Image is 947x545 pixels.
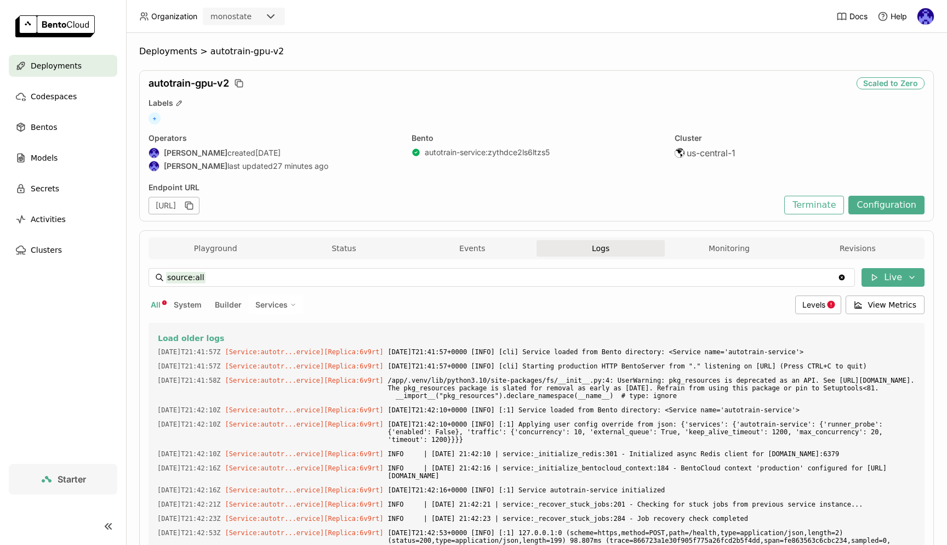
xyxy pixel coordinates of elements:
span: Levels [802,300,825,309]
span: Load older logs [158,333,224,343]
div: monostate [210,11,252,22]
span: 27 minutes ago [273,161,328,171]
div: Scaled to Zero [857,77,925,89]
span: [Service:autotr...ervice] [225,406,324,414]
span: [Replica:6v9rt] [324,450,383,458]
span: INFO | [DATE] 21:42:23 | service:_recover_stuck_jobs:284 - Job recovery check completed [388,513,916,525]
span: [Service:autotr...ervice] [225,377,324,384]
img: Andrew correa [149,148,159,158]
button: Playground [151,240,279,257]
span: [Service:autotr...ervice] [225,486,324,494]
a: Docs [836,11,868,22]
span: Starter [58,474,86,485]
span: [Replica:6v9rt] [324,377,383,384]
span: Services [255,300,288,310]
span: 2025-09-25T21:41:57.236Z [157,346,221,358]
span: Secrets [31,182,59,195]
span: [DATE] [255,148,281,158]
span: System [174,300,202,309]
span: Logs [592,243,609,253]
span: [Replica:6v9rt] [324,406,383,414]
span: Builder [215,300,242,309]
span: [DATE]T21:41:57+0000 [INFO] [cli] Starting production HTTP BentoServer from "." listening on [URL... [388,360,916,372]
span: Codespaces [31,90,77,103]
span: View Metrics [868,299,917,310]
div: Operators [149,133,398,143]
button: View Metrics [846,296,925,314]
img: Andrew correa [149,161,159,171]
span: Docs [849,12,868,21]
span: Activities [31,213,66,226]
div: Bento [412,133,661,143]
a: Models [9,147,117,169]
span: 2025-09-25T21:42:10.486Z [157,418,221,430]
span: 2025-09-25T21:42:10.320Z [157,404,221,416]
img: logo [15,15,95,37]
div: created [149,147,398,158]
svg: Clear value [837,273,846,282]
span: [Replica:6v9rt] [324,529,383,537]
a: Codespaces [9,86,117,107]
button: System [172,298,204,312]
span: 2025-09-25T21:42:16.722Z [157,462,221,474]
span: [Replica:6v9rt] [324,486,383,494]
span: Organization [151,12,197,21]
a: Clusters [9,239,117,261]
span: [Service:autotr...ervice] [225,348,324,356]
span: 2025-09-25T21:42:10.909Z [157,448,221,460]
a: Starter [9,464,117,495]
input: Selected monostate. [253,12,254,22]
span: 2025-09-25T21:42:21.772Z [157,498,221,510]
span: [Service:autotr...ervice] [225,501,324,508]
span: + [149,112,161,124]
div: Deployments [139,46,197,57]
input: Search [166,269,837,286]
span: autotrain-gpu-v2 [149,77,229,89]
span: Models [31,151,58,164]
button: Terminate [784,196,844,214]
span: [Service:autotr...ervice] [225,515,324,523]
span: [Replica:6v9rt] [324,421,383,428]
img: Andrew correa [917,8,934,25]
span: 2025-09-25T21:42:23.505Z [157,513,221,525]
button: Builder [213,298,244,312]
a: Bentos [9,116,117,138]
span: [Replica:6v9rt] [324,348,383,356]
div: Help [877,11,907,22]
span: 2025-09-25T21:41:58.068Z [157,374,221,387]
span: [DATE]T21:42:16+0000 [INFO] [:1] Service autotrain-service initialized [388,484,916,496]
span: [Replica:6v9rt] [324,362,383,370]
strong: [PERSON_NAME] [164,148,227,158]
span: [Service:autotr...ervice] [225,450,324,458]
span: [DATE]T21:41:57+0000 [INFO] [cli] Service loaded from Bento directory: <Service name='autotrain-s... [388,346,916,358]
button: Load older logs [157,332,916,345]
button: Configuration [848,196,925,214]
button: All [149,298,163,312]
span: autotrain-gpu-v2 [210,46,284,57]
span: 2025-09-25T21:42:16.723Z [157,484,221,496]
div: [URL] [149,197,199,214]
span: All [151,300,161,309]
span: INFO | [DATE] 21:42:21 | service:_recover_stuck_jobs:201 - Checking for stuck jobs from previous ... [388,498,916,510]
strong: [PERSON_NAME] [164,161,227,171]
span: Clusters [31,243,62,257]
span: 2025-09-25T21:42:53.939Z [157,527,221,539]
span: INFO | [DATE] 21:42:16 | service:_initialize_bentocloud_context:184 - BentoCloud context 'product... [388,462,916,482]
button: Events [408,240,537,257]
span: us-central-1 [687,147,735,158]
span: [Service:autotr...ervice] [225,362,324,370]
a: Deployments [9,55,117,77]
span: [Service:autotr...ervice] [225,464,324,472]
span: Bentos [31,121,57,134]
div: last updated [149,161,398,172]
a: autotrain-service:zythdce2ls6ltzs5 [425,147,550,157]
span: Help [891,12,907,21]
button: Live [862,268,925,287]
span: INFO | [DATE] 21:42:10 | service:_initialize_redis:301 - Initialized async Redis client for [DOMA... [388,448,916,460]
button: Revisions [794,240,922,257]
nav: Breadcrumbs navigation [139,46,934,57]
button: Monitoring [665,240,793,257]
span: [Replica:6v9rt] [324,515,383,523]
span: > [197,46,210,57]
